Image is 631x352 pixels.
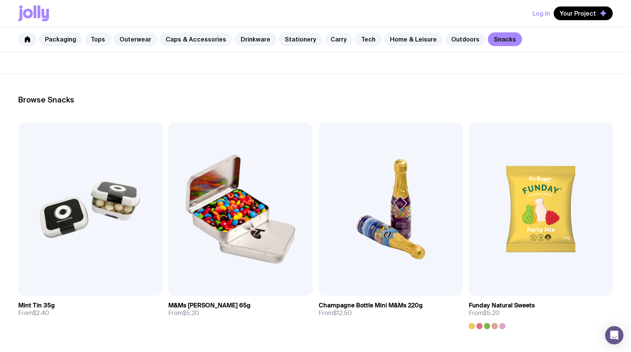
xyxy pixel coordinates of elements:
h2: Browse Snacks [18,95,613,104]
span: $5.20 [183,309,199,317]
a: Snacks [488,32,522,46]
h3: Champagne Bottle Mini M&Ms 220g [319,302,423,309]
a: Carry [324,32,353,46]
span: From [319,309,352,317]
a: Funday Natural SweetsFrom$5.20 [469,296,613,329]
span: Your Project [560,10,596,17]
div: Open Intercom Messenger [605,326,623,344]
span: From [168,309,199,317]
a: Stationery [279,32,322,46]
span: From [469,309,500,317]
h3: Mint Tin 35g [18,302,55,309]
a: Tops [85,32,111,46]
a: Outdoors [445,32,486,46]
a: Tech [355,32,382,46]
span: $2.40 [33,309,49,317]
a: Drinkware [235,32,276,46]
a: Packaging [39,32,82,46]
span: From [18,309,49,317]
button: Your Project [554,6,613,20]
a: M&Ms [PERSON_NAME] 65gFrom$5.20 [168,296,312,323]
span: $12.50 [333,309,352,317]
a: Home & Leisure [384,32,443,46]
span: $5.20 [483,309,500,317]
a: Caps & Accessories [160,32,232,46]
a: Outerwear [113,32,157,46]
h3: Funday Natural Sweets [469,302,535,309]
button: Log In [532,6,550,20]
h3: M&Ms [PERSON_NAME] 65g [168,302,251,309]
a: Mint Tin 35gFrom$2.40 [18,296,162,323]
a: Champagne Bottle Mini M&Ms 220gFrom$12.50 [319,296,463,323]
